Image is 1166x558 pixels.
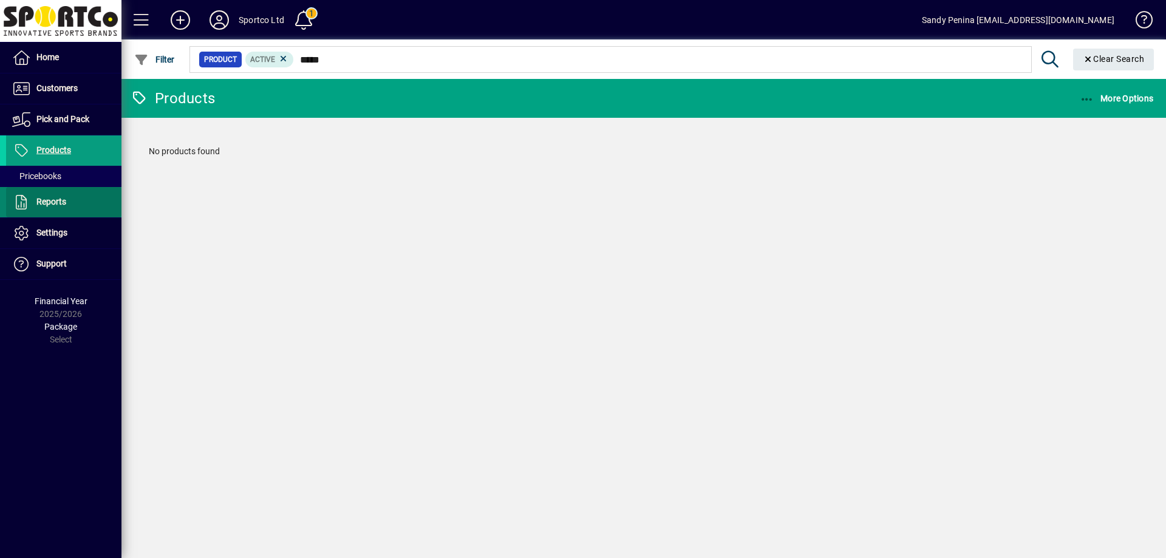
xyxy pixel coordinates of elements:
[1083,54,1145,64] span: Clear Search
[137,133,1151,170] div: No products found
[1077,87,1157,109] button: More Options
[200,9,239,31] button: Profile
[36,83,78,93] span: Customers
[6,187,121,217] a: Reports
[36,197,66,206] span: Reports
[12,171,61,181] span: Pricebooks
[36,114,89,124] span: Pick and Pack
[36,145,71,155] span: Products
[1080,94,1154,103] span: More Options
[6,218,121,248] a: Settings
[36,228,67,237] span: Settings
[204,53,237,66] span: Product
[36,52,59,62] span: Home
[245,52,294,67] mat-chip: Activation Status: Active
[6,104,121,135] a: Pick and Pack
[131,89,215,108] div: Products
[36,259,67,268] span: Support
[134,55,175,64] span: Filter
[239,10,284,30] div: Sportco Ltd
[6,249,121,279] a: Support
[1127,2,1151,42] a: Knowledge Base
[35,296,87,306] span: Financial Year
[161,9,200,31] button: Add
[250,55,275,64] span: Active
[6,166,121,186] a: Pricebooks
[922,10,1114,30] div: Sandy Penina [EMAIL_ADDRESS][DOMAIN_NAME]
[131,49,178,70] button: Filter
[44,322,77,332] span: Package
[6,73,121,104] a: Customers
[6,43,121,73] a: Home
[1073,49,1154,70] button: Clear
